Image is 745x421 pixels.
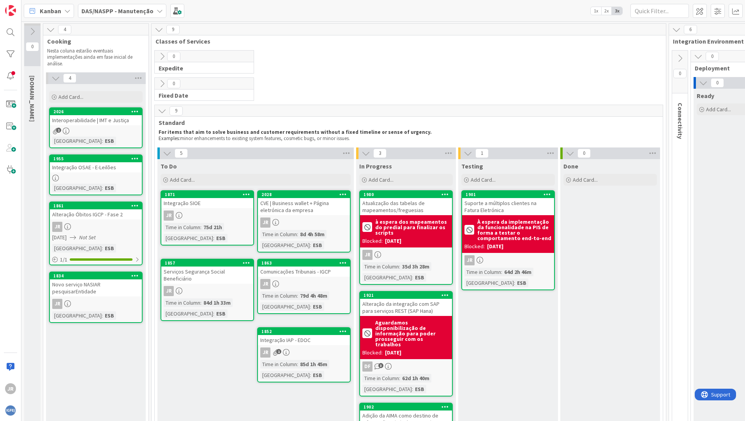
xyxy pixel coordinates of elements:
div: [GEOGRAPHIC_DATA] [260,241,310,249]
div: [DATE] [487,242,503,251]
p: Nesta coluna estarão eventuais implementações ainda em fase inicial de análise. [47,48,139,67]
img: avatar [5,405,16,416]
span: 0 [673,69,687,78]
span: 3 [373,149,387,158]
span: To Do [161,162,177,170]
span: : [102,244,103,253]
div: 1/1 [50,255,142,265]
div: Time in Column [260,360,297,368]
span: Cooking [47,37,139,45]
strong: For items that aim to solve business and customer requirements without a fixed timeline or sense ... [159,129,432,135]
span: Fixed Date [159,91,244,99]
span: [DATE] [52,233,67,242]
div: 1901 [466,192,554,197]
div: ESB [103,137,116,145]
div: ESB [311,302,324,311]
span: 9 [169,106,183,116]
span: Add Card... [369,176,394,183]
div: ESB [103,184,116,192]
span: 9 [166,25,180,34]
div: 1980 [364,192,452,197]
span: 0 [577,149,591,158]
span: 2x [601,7,612,15]
div: Time in Column [362,262,399,271]
b: à espera dos mapeamentos do predial para finalizar os scripts [375,219,450,235]
div: JR [5,383,16,394]
span: Standard [159,119,653,126]
div: Serviços Segurança Social Beneficiário [161,267,253,284]
div: Comunicações Tribunais - IGCP [258,267,350,277]
div: 84d 1h 33m [201,298,233,307]
span: 0 [167,52,180,61]
b: DAS/NASPP - Manutenção [81,7,154,15]
div: 1863 [258,260,350,267]
div: JR [161,286,253,296]
span: : [297,230,298,239]
div: Novo serviço NASIAR pesquisarEntidade [50,279,142,296]
div: 1901Suporte a múltiplos clientes na Fatura Eletrónica [462,191,554,215]
span: : [501,268,502,276]
div: 1834 [50,272,142,279]
span: In Progress [359,162,392,170]
span: : [213,309,214,318]
span: : [200,223,201,232]
div: ESB [515,279,528,287]
span: 0 [26,42,39,51]
span: : [102,184,103,192]
span: Add Card... [471,176,496,183]
div: 1871Integração SIOE [161,191,253,208]
div: JR [52,299,62,309]
span: Examples: [159,135,180,142]
span: 6 [684,25,697,34]
div: [GEOGRAPHIC_DATA] [464,279,514,287]
div: Integração SIOE [161,198,253,208]
span: : [514,279,515,287]
div: Blocked: [362,237,383,245]
span: Support [16,1,35,11]
div: Interoperabilidade | IMT e Justiça [50,115,142,125]
div: JR [258,347,350,358]
div: [GEOGRAPHIC_DATA] [52,311,102,320]
div: 2026Interoperabilidade | IMT e Justiça [50,108,142,125]
div: JR [462,255,554,265]
span: : [102,137,103,145]
div: DF [362,361,372,372]
div: Atualização das tabelas de mapeamentos/freguesias [360,198,452,215]
div: 1863 [261,260,350,266]
span: Add Card... [573,176,598,183]
span: : [412,385,413,393]
span: Testing [461,162,483,170]
div: ESB [103,311,116,320]
span: 0 [711,78,724,88]
div: 35d 3h 28m [400,262,431,271]
div: 79d 4h 48m [298,291,329,300]
div: 1857 [165,260,253,266]
div: 64d 2h 46m [502,268,533,276]
div: 1852Integração IAP - EDOC [258,328,350,345]
div: Time in Column [260,230,297,239]
span: Ready [697,92,714,100]
div: JR [464,255,475,265]
div: JR [260,279,270,289]
div: 1902 [360,403,452,410]
div: 1955 [50,155,142,162]
div: [GEOGRAPHIC_DATA] [164,309,213,318]
div: [GEOGRAPHIC_DATA] [362,273,412,282]
div: [GEOGRAPHIC_DATA] [52,184,102,192]
div: 2028CVE | Business wallet + Página eletrónica da empresa [258,191,350,215]
div: Suporte a múltiplos clientes na Fatura Eletrónica [462,198,554,215]
div: [DATE] [385,349,401,357]
div: [GEOGRAPHIC_DATA] [260,371,310,379]
span: READ.ME [28,75,36,122]
div: 1861 [53,203,142,209]
div: [GEOGRAPHIC_DATA] [362,385,412,393]
div: JR [360,250,452,260]
div: 1861 [50,202,142,209]
div: 1852 [261,329,350,334]
div: JR [50,222,142,232]
div: JR [164,210,174,221]
div: JR [161,210,253,221]
div: 85d 1h 45m [298,360,329,368]
div: 1834 [53,273,142,279]
span: : [412,273,413,282]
